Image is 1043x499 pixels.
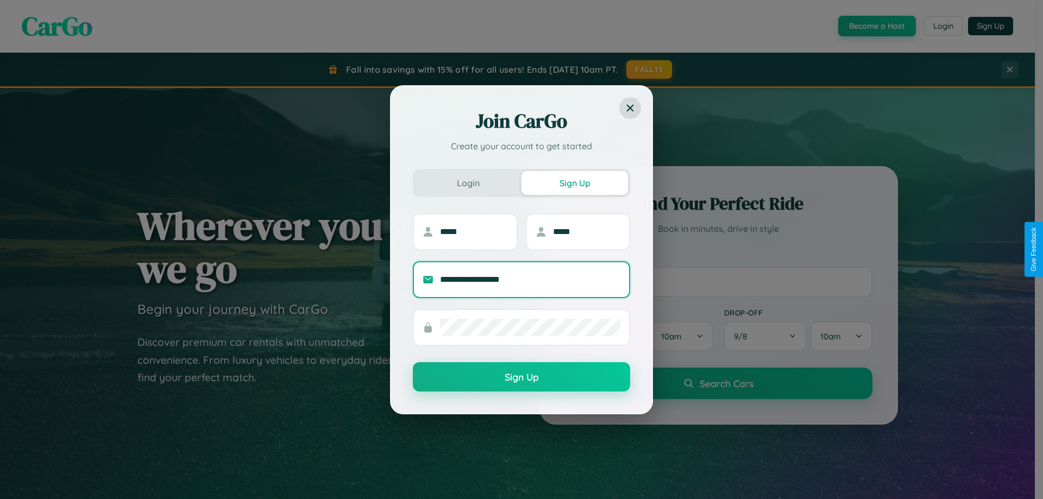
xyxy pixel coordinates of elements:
p: Create your account to get started [413,140,630,153]
button: Sign Up [413,362,630,391]
button: Login [415,171,521,195]
div: Give Feedback [1030,228,1038,271]
button: Sign Up [521,171,628,195]
h2: Join CarGo [413,108,630,134]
